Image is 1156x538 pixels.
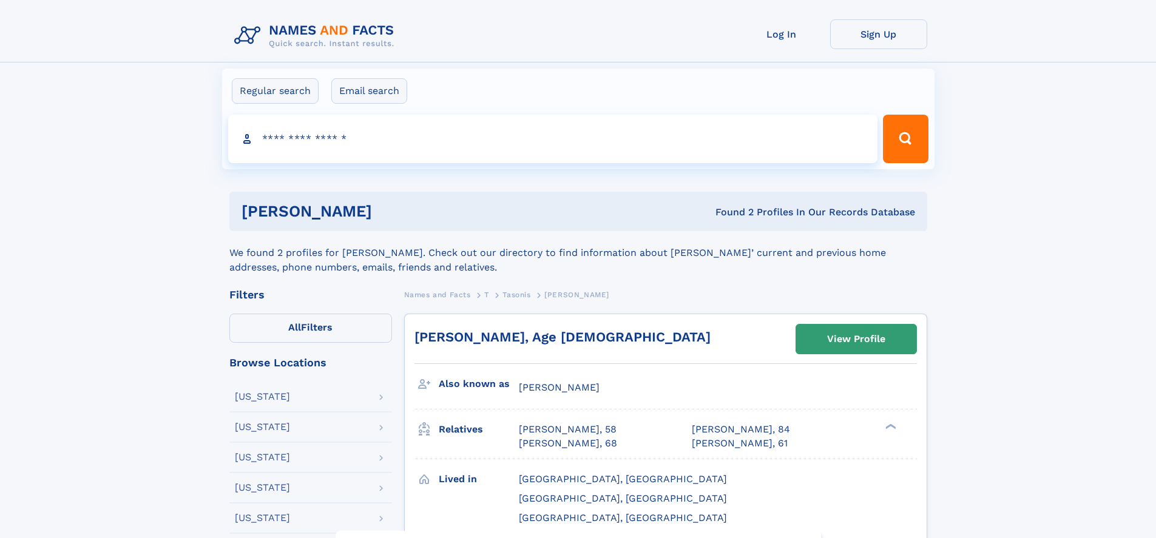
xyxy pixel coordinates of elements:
[439,419,519,440] h3: Relatives
[502,287,530,302] a: Tasonis
[439,469,519,489] h3: Lived in
[544,291,609,299] span: [PERSON_NAME]
[519,473,727,485] span: [GEOGRAPHIC_DATA], [GEOGRAPHIC_DATA]
[502,291,530,299] span: Tasonis
[229,231,927,275] div: We found 2 profiles for [PERSON_NAME]. Check out our directory to find information about [PERSON_...
[235,392,290,402] div: [US_STATE]
[235,452,290,462] div: [US_STATE]
[229,19,404,52] img: Logo Names and Facts
[228,115,878,163] input: search input
[484,287,489,302] a: T
[692,423,790,436] a: [PERSON_NAME], 84
[232,78,319,104] label: Regular search
[404,287,471,302] a: Names and Facts
[331,78,407,104] label: Email search
[882,423,897,431] div: ❯
[235,513,290,523] div: [US_STATE]
[519,493,727,504] span: [GEOGRAPHIC_DATA], [GEOGRAPHIC_DATA]
[235,422,290,432] div: [US_STATE]
[827,325,885,353] div: View Profile
[229,289,392,300] div: Filters
[439,374,519,394] h3: Also known as
[242,204,544,219] h1: [PERSON_NAME]
[484,291,489,299] span: T
[519,382,600,393] span: [PERSON_NAME]
[414,329,711,345] a: [PERSON_NAME], Age [DEMOGRAPHIC_DATA]
[519,423,617,436] a: [PERSON_NAME], 58
[883,115,928,163] button: Search Button
[229,314,392,343] label: Filters
[796,324,916,354] a: View Profile
[830,19,927,49] a: Sign Up
[544,206,915,219] div: Found 2 Profiles In Our Records Database
[519,437,617,450] a: [PERSON_NAME], 68
[235,483,290,493] div: [US_STATE]
[692,437,788,450] a: [PERSON_NAME], 61
[288,321,301,333] span: All
[733,19,830,49] a: Log In
[519,512,727,523] span: [GEOGRAPHIC_DATA], [GEOGRAPHIC_DATA]
[229,357,392,368] div: Browse Locations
